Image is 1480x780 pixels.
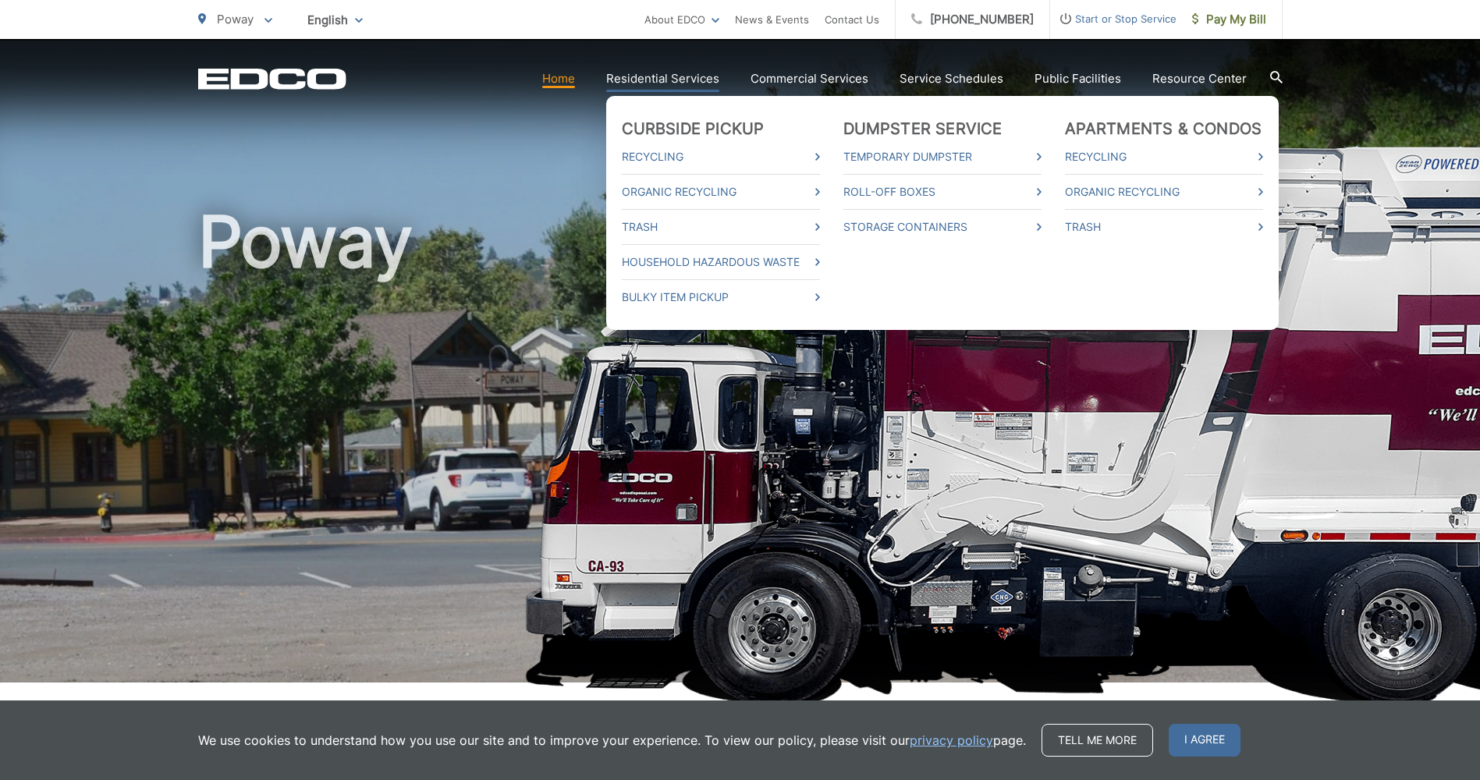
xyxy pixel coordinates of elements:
a: Tell me more [1042,724,1153,757]
a: Curbside Pickup [622,119,765,138]
a: privacy policy [910,731,993,750]
a: Temporary Dumpster [843,147,1042,166]
a: Trash [1065,218,1263,236]
a: Contact Us [825,10,879,29]
a: Trash [622,218,820,236]
a: Bulky Item Pickup [622,288,820,307]
span: Poway [217,12,254,27]
a: News & Events [735,10,809,29]
a: Organic Recycling [1065,183,1263,201]
a: Home [542,69,575,88]
a: EDCD logo. Return to the homepage. [198,68,346,90]
a: Organic Recycling [622,183,820,201]
a: Apartments & Condos [1065,119,1262,138]
span: I agree [1169,724,1240,757]
a: Service Schedules [900,69,1003,88]
a: Dumpster Service [843,119,1003,138]
span: Pay My Bill [1192,10,1266,29]
a: Resource Center [1152,69,1247,88]
a: Recycling [1065,147,1263,166]
p: We use cookies to understand how you use our site and to improve your experience. To view our pol... [198,731,1026,750]
a: Residential Services [606,69,719,88]
h1: Poway [198,203,1283,697]
a: About EDCO [644,10,719,29]
a: Recycling [622,147,820,166]
a: Household Hazardous Waste [622,253,820,271]
span: English [296,6,374,34]
a: Public Facilities [1035,69,1121,88]
a: Commercial Services [751,69,868,88]
a: Storage Containers [843,218,1042,236]
a: Roll-Off Boxes [843,183,1042,201]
